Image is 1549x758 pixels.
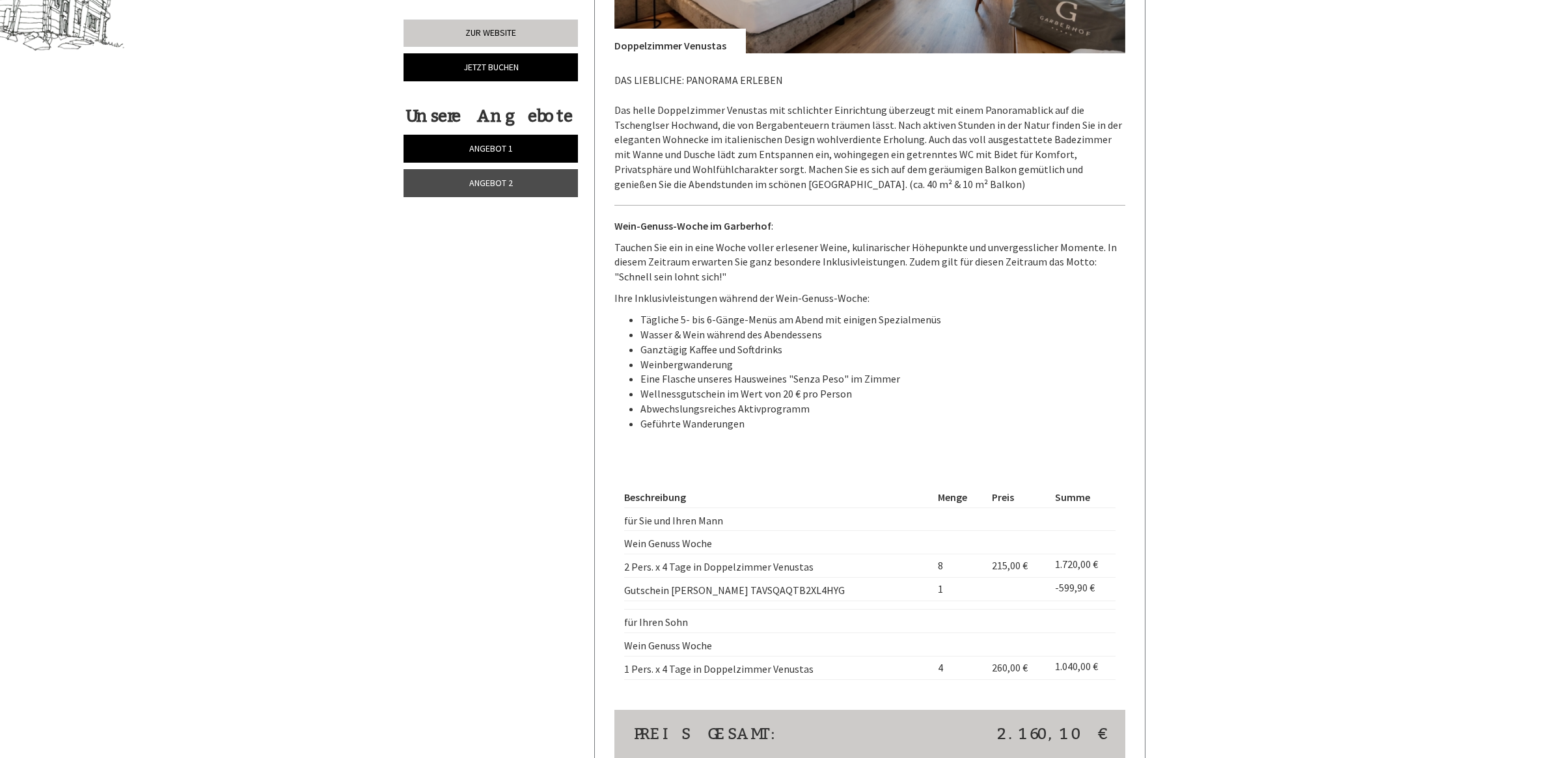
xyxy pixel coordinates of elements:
p: DAS LIEBLICHE: PANORAMA ERLEBEN Das helle Doppelzimmer Venustas mit schlichter Einrichtung überze... [614,73,1126,192]
td: 1 Pers. x 4 Tage in Doppelzimmer Venustas [624,656,933,679]
li: Eine Flasche unseres Hausweines "Senza Peso" im Zimmer [640,372,1126,386]
a: Zur Website [404,20,578,47]
td: 2 Pers. x 4 Tage in Doppelzimmer Venustas [624,554,933,578]
td: 1.720,00 € [1050,554,1116,578]
strong: Wein-Genuss-Woche im Garberhof [614,219,771,232]
th: Beschreibung [624,487,933,508]
p: : [614,219,1126,234]
li: Wasser & Wein während des Abendessens [640,327,1126,342]
td: 1 [933,578,987,601]
td: -599,90 € [1050,578,1116,601]
div: Doppelzimmer Venustas [614,29,746,53]
p: Tauchen Sie ein in eine Woche voller erlesener Weine, kulinarischer Höhepunkte und unvergessliche... [614,240,1126,285]
div: Preis gesamt: [624,723,870,745]
span: Angebot 2 [469,177,513,189]
li: Geführte Wanderungen [640,416,1126,431]
td: für Sie und Ihren Mann [624,508,933,531]
li: Tägliche 5- bis 6-Gänge-Menüs am Abend mit einigen Spezialmenüs [640,312,1126,327]
li: Ganztägig Kaffee und Softdrinks [640,342,1126,357]
td: 8 [933,554,987,578]
li: Abwechslungsreiches Aktivprogramm [640,401,1126,416]
td: Wein Genuss Woche [624,531,933,554]
span: Angebot 1 [469,142,513,154]
li: Wellnessgutschein im Wert von 20 € pro Person [640,386,1126,401]
a: Jetzt buchen [404,53,578,81]
th: Summe [1050,487,1116,508]
td: 1.040,00 € [1050,656,1116,679]
th: Preis [987,487,1050,508]
td: für Ihren Sohn [624,609,933,632]
div: Unsere Angebote [404,104,574,128]
td: 4 [933,656,987,679]
span: 2.160,10 € [997,723,1106,745]
th: Menge [933,487,987,508]
td: Gutschein [PERSON_NAME] TAVSQAQTB2XL4HYG [624,578,933,601]
span: 260,00 € [992,661,1028,674]
li: Weinbergwanderung [640,357,1126,372]
span: 215,00 € [992,559,1028,572]
td: Wein Genuss Woche [624,632,933,656]
p: Ihre Inklusivleistungen während der Wein-Genuss-Woche: [614,291,1126,306]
